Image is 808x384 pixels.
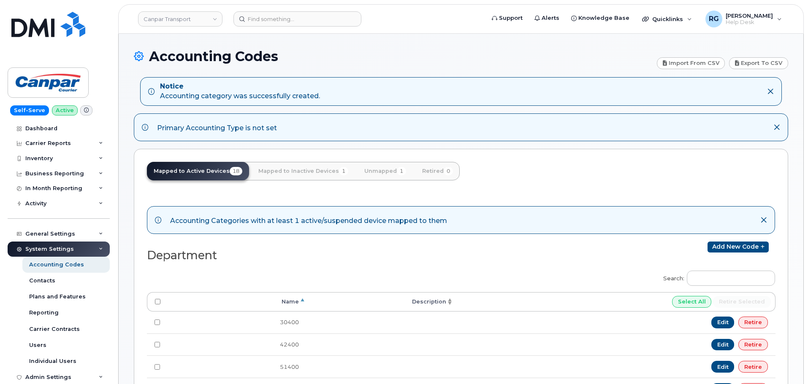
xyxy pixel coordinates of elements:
a: Edit [711,317,735,328]
a: Import from CSV [657,57,725,69]
div: Primary Accounting Type is not set [157,121,277,133]
span: 1 [397,167,406,175]
a: Export to CSV [729,57,788,69]
td: 51400 [168,355,306,378]
h2: Department [147,249,454,262]
label: Search: [658,265,775,289]
span: 0 [444,167,453,175]
th: Description: activate to sort column ascending [306,292,454,311]
a: Edit [711,361,735,373]
a: Edit [711,339,735,351]
strong: Notice [160,82,320,91]
th: Name: activate to sort column descending [168,292,306,311]
td: 42400 [168,333,306,356]
h1: Accounting Codes [134,49,653,64]
input: Search: [687,271,775,286]
a: Retire [738,361,768,373]
a: Unmapped [358,162,413,180]
span: 1 [339,167,348,175]
td: 30400 [168,311,306,333]
a: Mapped to Active Devices [147,162,249,180]
a: Retire [738,317,768,328]
div: Accounting Categories with at least 1 active/suspended device mapped to them [170,214,447,226]
span: 18 [230,167,242,175]
div: Accounting category was successfully created. [160,82,320,101]
a: Retire [738,339,768,351]
a: Mapped to Inactive Devices [252,162,355,180]
a: Add new code [708,242,769,252]
a: Retired [415,162,460,180]
input: Select All [672,296,712,308]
